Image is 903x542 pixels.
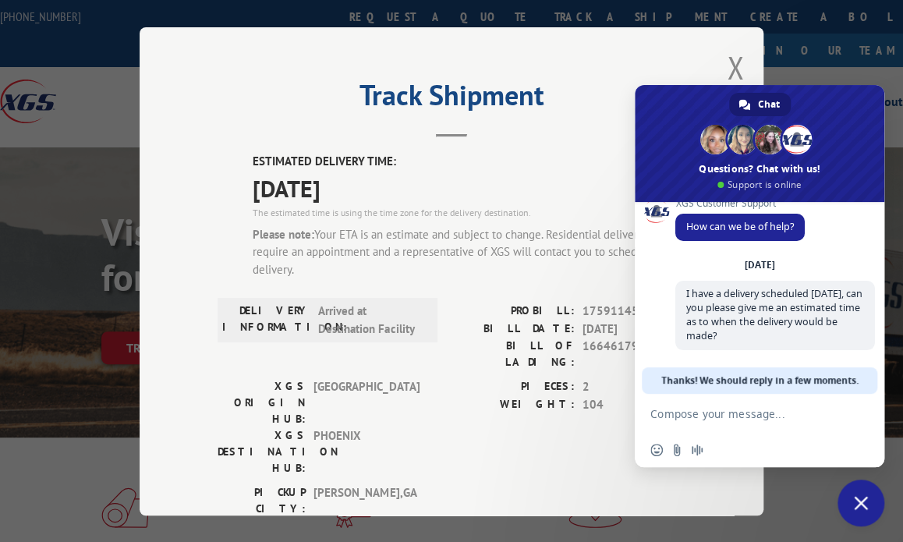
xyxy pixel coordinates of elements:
[650,394,837,433] textarea: Compose your message...
[729,93,791,116] a: Chat
[758,93,780,116] span: Chat
[675,198,805,209] span: XGS Customer Support
[661,367,859,394] span: Thanks! We should reply in a few moments.
[583,338,685,370] span: 16646179
[583,395,685,413] span: 104
[253,205,685,219] div: The estimated time is using the time zone for the delivery destination.
[583,320,685,338] span: [DATE]
[837,480,884,526] a: Close chat
[686,220,794,233] span: How can we be of help?
[253,153,685,171] label: ESTIMATED DELIVERY TIME:
[218,484,306,517] label: PICKUP CITY:
[451,395,575,413] label: WEIGHT:
[650,444,663,456] span: Insert an emoji
[451,338,575,370] label: BILL OF LADING:
[727,47,744,88] button: Close modal
[222,303,310,338] label: DELIVERY INFORMATION:
[583,303,685,321] span: 17591145
[451,303,575,321] label: PROBILL:
[313,427,419,476] span: PHOENIX
[253,226,314,241] strong: Please note:
[218,427,306,476] label: XGS DESTINATION HUB:
[313,484,419,517] span: [PERSON_NAME] , GA
[313,378,419,427] span: [GEOGRAPHIC_DATA]
[745,260,775,270] div: [DATE]
[451,378,575,396] label: PIECES:
[318,303,423,338] span: Arrived at Destination Facility
[691,444,703,456] span: Audio message
[686,287,862,342] span: I have a delivery scheduled [DATE], can you please give me an estimated time as to when the deliv...
[218,378,306,427] label: XGS ORIGIN HUB:
[671,444,683,456] span: Send a file
[583,378,685,396] span: 2
[218,84,685,114] h2: Track Shipment
[451,320,575,338] label: BILL DATE:
[253,225,685,278] div: Your ETA is an estimate and subject to change. Residential deliveries require an appointment and ...
[253,170,685,205] span: [DATE]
